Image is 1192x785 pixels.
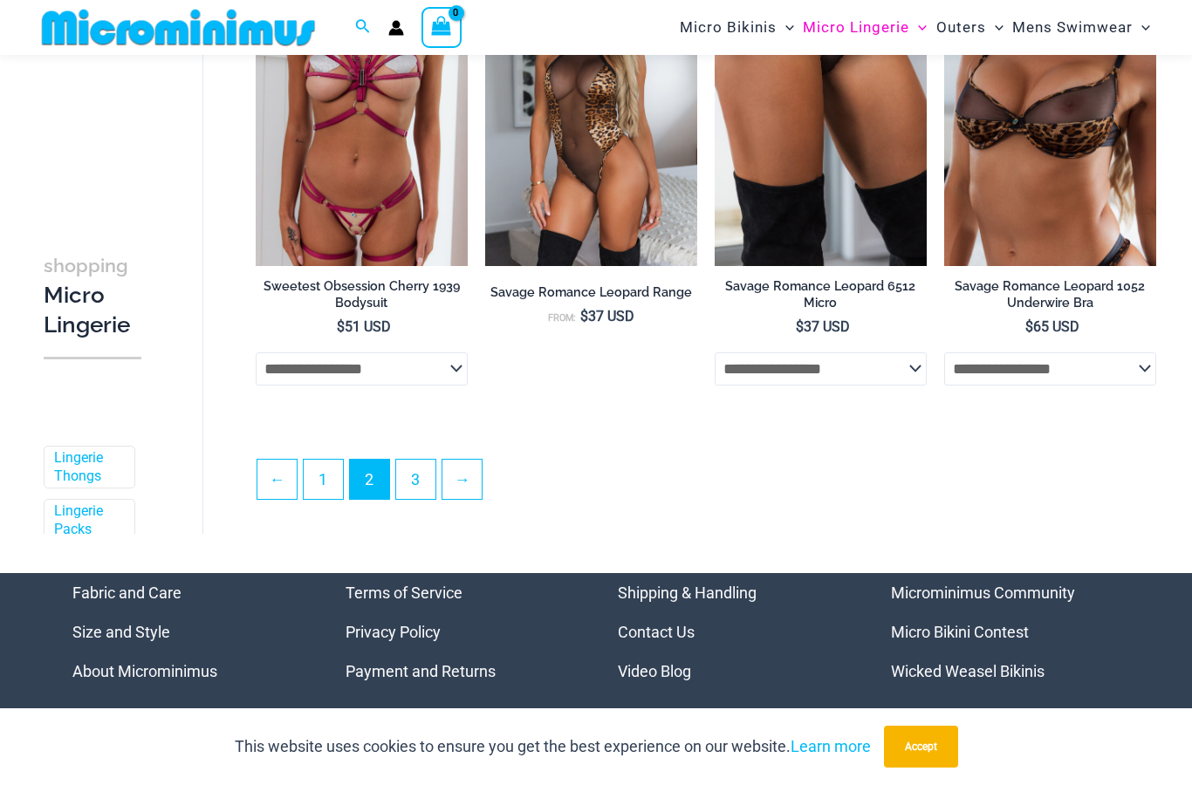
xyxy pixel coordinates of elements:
span: $ [580,308,588,324]
span: Menu Toggle [909,5,927,50]
a: OutersMenu ToggleMenu Toggle [932,5,1008,50]
a: Page 3 [396,460,435,499]
h2: Savage Romance Leopard 6512 Micro [715,278,927,311]
aside: Footer Widget 2 [346,573,575,691]
a: Lingerie Packs [54,502,121,539]
a: Savage Romance Leopard 1052 Underwire Bra [944,278,1156,317]
h2: Savage Romance Leopard Range [485,284,697,301]
span: Menu Toggle [986,5,1004,50]
a: Micro BikinisMenu ToggleMenu Toggle [675,5,798,50]
a: About Microminimus [72,662,217,680]
bdi: 51 USD [337,318,391,335]
a: Terms of Service [346,584,462,602]
a: Savage Romance Leopard 6512 Micro [715,278,927,317]
button: Accept [884,726,958,768]
a: Mens SwimwearMenu ToggleMenu Toggle [1008,5,1154,50]
a: Page 1 [304,460,343,499]
span: shopping [44,255,128,276]
span: $ [796,318,804,335]
h2: Sweetest Obsession Cherry 1939 Bodysuit [256,278,468,311]
h2: Savage Romance Leopard 1052 Underwire Bra [944,278,1156,311]
span: Micro Bikinis [680,5,777,50]
a: ← [257,460,297,499]
a: → [442,460,482,499]
nav: Menu [891,573,1120,691]
span: Menu Toggle [777,5,794,50]
nav: Menu [72,573,302,691]
img: MM SHOP LOGO FLAT [35,8,322,47]
a: Payment and Returns [346,662,496,680]
h3: Micro Lingerie [44,250,141,339]
span: Outers [936,5,986,50]
nav: Menu [618,573,847,691]
nav: Menu [346,573,575,691]
span: From: [548,312,576,324]
a: Savage Romance Leopard Range [485,284,697,307]
a: Wicked Weasel Bikinis [891,662,1045,680]
span: Page 2 [350,460,389,499]
a: Fabric and Care [72,584,182,602]
span: Menu Toggle [1133,5,1150,50]
a: Lingerie Thongs [54,449,121,486]
a: Account icon link [388,20,404,36]
a: Sweetest Obsession Cherry 1939 Bodysuit [256,278,468,317]
aside: Footer Widget 4 [891,573,1120,691]
a: Privacy Policy [346,623,441,641]
a: Microminimus Community [891,584,1075,602]
a: Size and Style [72,623,170,641]
a: Micro LingerieMenu ToggleMenu Toggle [798,5,931,50]
a: Micro Bikini Contest [891,623,1029,641]
a: Shipping & Handling [618,584,757,602]
aside: Footer Widget 3 [618,573,847,691]
a: Search icon link [355,17,371,38]
span: Mens Swimwear [1012,5,1133,50]
p: This website uses cookies to ensure you get the best experience on our website. [235,734,871,760]
aside: Footer Widget 1 [72,573,302,691]
a: View Shopping Cart, empty [421,7,462,47]
a: Contact Us [618,623,695,641]
nav: Site Navigation [673,3,1157,52]
span: $ [337,318,345,335]
bdi: 65 USD [1025,318,1079,335]
span: Micro Lingerie [803,5,909,50]
bdi: 37 USD [580,308,634,324]
a: Learn more [791,737,871,755]
a: Video Blog [618,662,691,680]
nav: Product Pagination [256,459,1156,509]
span: $ [1025,318,1033,335]
bdi: 37 USD [796,318,850,335]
